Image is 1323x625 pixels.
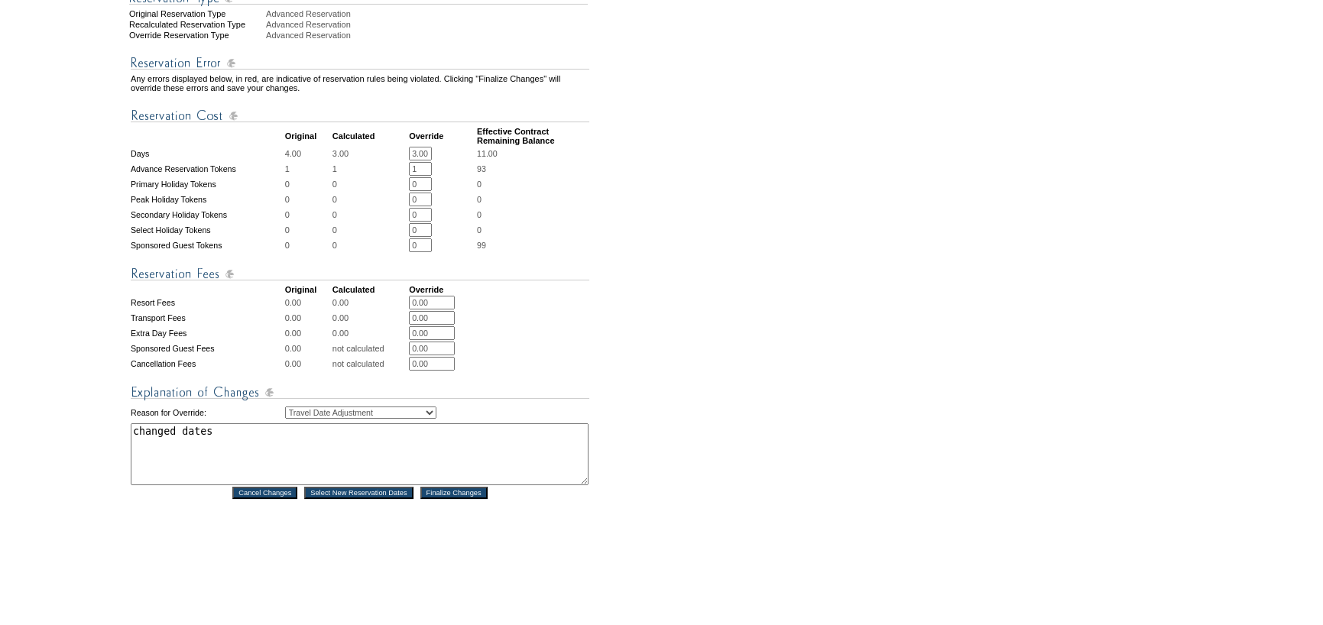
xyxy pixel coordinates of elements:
[131,357,284,371] td: Cancellation Fees
[477,225,482,235] span: 0
[332,285,407,294] td: Calculated
[129,31,264,40] div: Override Reservation Type
[477,241,486,250] span: 99
[131,147,284,160] td: Days
[477,149,498,158] span: 11.00
[332,223,407,237] td: 0
[285,238,331,252] td: 0
[131,403,284,422] td: Reason for Override:
[332,357,407,371] td: not calculated
[131,74,589,92] td: Any errors displayed below, in red, are indicative of reservation rules being violated. Clicking ...
[285,127,331,145] td: Original
[131,342,284,355] td: Sponsored Guest Fees
[332,238,407,252] td: 0
[285,357,331,371] td: 0.00
[332,326,407,340] td: 0.00
[131,296,284,309] td: Resort Fees
[477,210,482,219] span: 0
[477,195,482,204] span: 0
[129,20,264,29] div: Recalculated Reservation Type
[285,326,331,340] td: 0.00
[477,127,589,145] td: Effective Contract Remaining Balance
[304,487,413,499] input: Select New Reservation Dates
[131,223,284,237] td: Select Holiday Tokens
[131,383,589,402] img: Explanation of Changes
[131,208,284,222] td: Secondary Holiday Tokens
[332,311,407,325] td: 0.00
[285,296,331,309] td: 0.00
[285,311,331,325] td: 0.00
[332,162,407,176] td: 1
[477,164,486,173] span: 93
[285,223,331,237] td: 0
[332,296,407,309] td: 0.00
[332,177,407,191] td: 0
[332,208,407,222] td: 0
[285,147,331,160] td: 4.00
[131,264,589,283] img: Reservation Fees
[131,311,284,325] td: Transport Fees
[477,180,482,189] span: 0
[129,9,264,18] div: Original Reservation Type
[420,487,488,499] input: Finalize Changes
[332,193,407,206] td: 0
[266,9,591,18] div: Advanced Reservation
[131,162,284,176] td: Advance Reservation Tokens
[285,162,331,176] td: 1
[285,177,331,191] td: 0
[285,208,331,222] td: 0
[409,127,475,145] td: Override
[131,106,589,125] img: Reservation Cost
[131,238,284,252] td: Sponsored Guest Tokens
[232,487,297,499] input: Cancel Changes
[332,147,407,160] td: 3.00
[131,53,589,73] img: Reservation Errors
[131,193,284,206] td: Peak Holiday Tokens
[266,20,591,29] div: Advanced Reservation
[131,177,284,191] td: Primary Holiday Tokens
[332,127,407,145] td: Calculated
[285,193,331,206] td: 0
[409,285,475,294] td: Override
[131,326,284,340] td: Extra Day Fees
[285,342,331,355] td: 0.00
[285,285,331,294] td: Original
[332,342,407,355] td: not calculated
[266,31,591,40] div: Advanced Reservation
